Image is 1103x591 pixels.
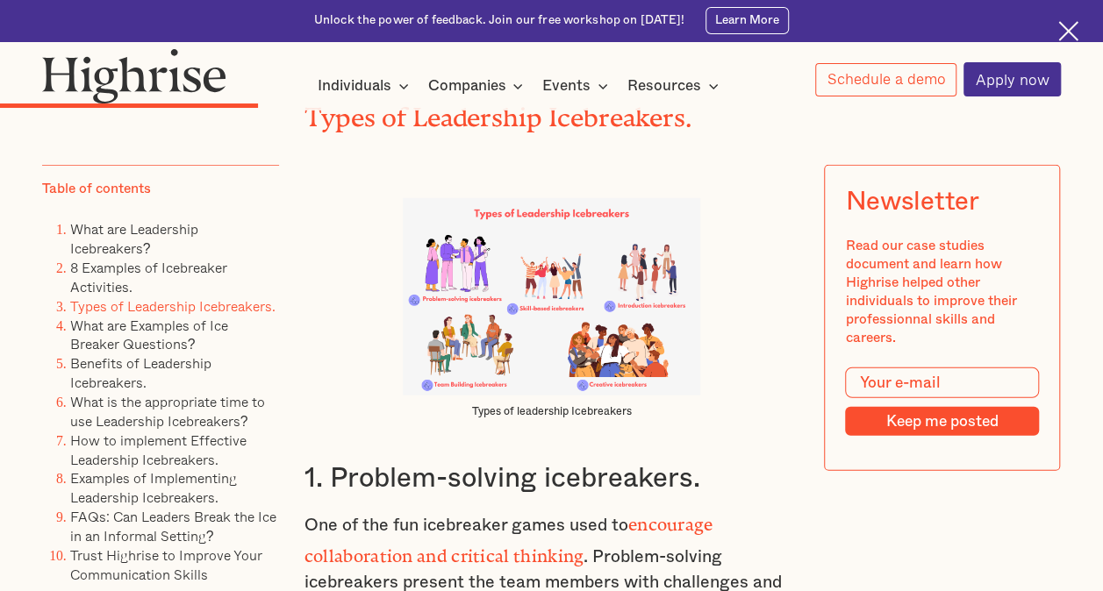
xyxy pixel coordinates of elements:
img: Cross icon [1058,21,1078,41]
a: What are Leadership Icebreakers? [70,218,198,259]
div: Individuals [318,75,391,96]
h2: Types of Leadership Icebreakers. [304,96,799,125]
a: 8 Examples of Icebreaker Activities. [70,257,227,297]
div: Resources [627,75,724,96]
input: Keep me posted [846,407,1039,436]
div: Newsletter [846,187,979,217]
div: Resources [627,75,701,96]
a: What is the appropriate time to use Leadership Icebreakers? [70,391,265,431]
div: Companies [427,75,528,96]
div: Events [542,75,591,96]
a: Examples of Implementing Leadership Icebreakers. [70,467,237,508]
figcaption: Types of leadership Icebreakers [403,404,699,419]
div: Read our case studies document and learn how Highrise helped other individuals to improve their p... [846,237,1039,346]
form: Modal Form [846,367,1039,436]
div: Companies [427,75,505,96]
a: FAQs: Can Leaders Break the Ice in an Informal Setting? [70,506,276,546]
a: How to implement Effective Leadership Icebreakers. [70,430,247,470]
div: Events [542,75,613,96]
div: Unlock the power of feedback. Join our free workshop on [DATE]! [314,12,685,29]
a: Types of Leadership Icebreakers. [70,295,276,317]
a: Schedule a demo [815,63,957,96]
input: Your e-mail [846,367,1039,398]
a: Apply now [963,62,1061,96]
a: What are Examples of Ice Breaker Questions? [70,314,228,354]
a: Benefits of Leadership Icebreakers. [70,352,211,393]
a: Trust Highrise to Improve Your Communication Skills [70,545,262,585]
strong: encourage collaboration and critical thinking [304,515,713,557]
a: Learn More [705,7,789,33]
div: Individuals [318,75,414,96]
img: Types of leadership Icebreakers [403,198,699,395]
div: Table of contents [42,180,151,198]
img: Highrise logo [42,48,226,103]
h3: 1. Problem-solving icebreakers. [304,461,799,495]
